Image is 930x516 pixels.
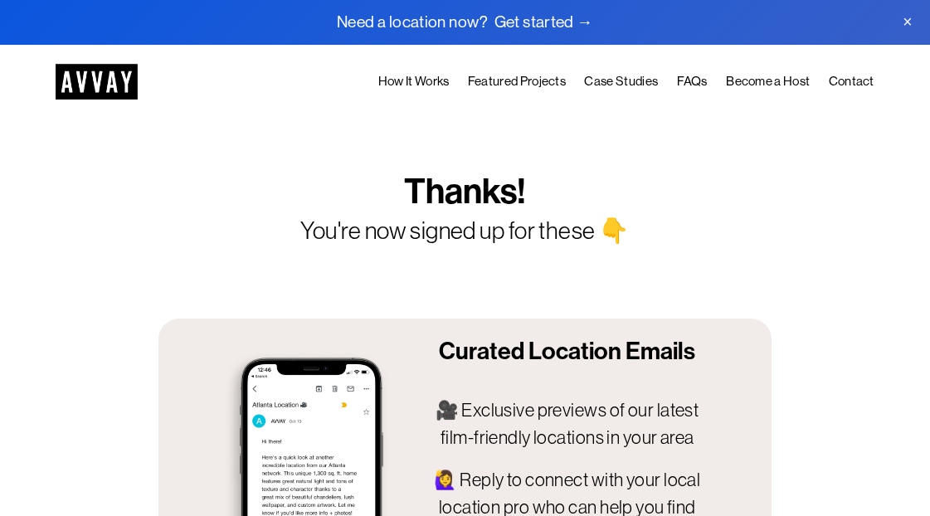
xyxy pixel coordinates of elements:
a: Become a Host [726,71,810,92]
a: FAQs [677,71,708,92]
a: Featured Projects [468,71,566,92]
a: Contact [829,71,874,92]
p: 🎥 Exclusive previews of our latest film-friendly locations in your area [431,397,704,451]
a: How It Works [378,71,450,92]
a: Case Studies [584,71,658,92]
h2: Curated Location Emails [431,337,704,367]
img: AVVAY - The First Nationwide Location Scouting Co. [56,64,138,100]
p: You're now signed up for these 👇 [260,213,670,249]
h1: Thanks! [295,171,635,213]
